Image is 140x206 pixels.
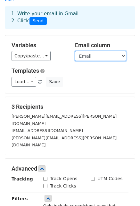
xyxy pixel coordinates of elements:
[12,51,51,61] a: Copy/paste...
[12,176,33,181] strong: Tracking
[12,67,39,74] a: Templates
[12,77,36,87] a: Load...
[12,136,117,148] small: [PERSON_NAME][EMAIL_ADDRESS][PERSON_NAME][DOMAIN_NAME]
[108,175,140,206] iframe: Chat Widget
[12,165,128,172] h5: Advanced
[50,175,78,182] label: Track Opens
[50,183,76,189] label: Track Clicks
[12,42,65,49] h5: Variables
[29,17,47,25] span: Send
[12,128,83,133] small: [EMAIL_ADDRESS][DOMAIN_NAME]
[12,103,128,110] h5: 3 Recipients
[46,77,63,87] button: Save
[6,10,134,25] div: 1. Write your email in Gmail 2. Click
[12,196,28,201] strong: Filters
[97,175,122,182] label: UTM Codes
[75,42,129,49] h5: Email column
[12,114,117,126] small: [PERSON_NAME][EMAIL_ADDRESS][PERSON_NAME][DOMAIN_NAME]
